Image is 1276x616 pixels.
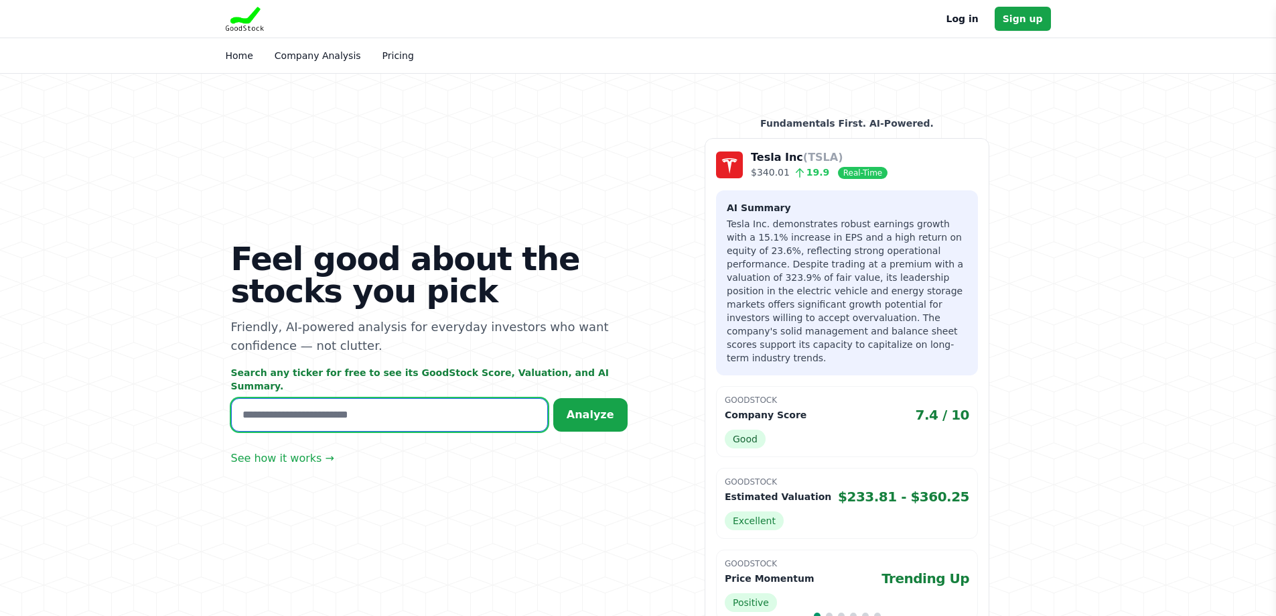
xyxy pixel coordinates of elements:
[382,50,414,61] a: Pricing
[751,149,888,166] p: Tesla Inc
[567,408,614,421] span: Analyze
[231,318,628,355] p: Friendly, AI-powered analysis for everyday investors who want confidence — not clutter.
[725,477,969,487] p: GoodStock
[725,408,806,422] p: Company Score
[226,50,253,61] a: Home
[725,558,969,569] p: GoodStock
[231,450,334,467] a: See how it works →
[716,151,743,178] img: Company Logo
[916,406,970,424] span: 7.4 / 10
[790,167,829,178] span: 19.9
[838,167,888,179] span: Real-Time
[751,166,888,180] p: $340.01
[725,430,766,448] span: Good
[727,217,967,365] p: Tesla Inc. demonstrates robust earnings growth with a 15.1% increase in EPS and a high return on ...
[727,201,967,214] h3: AI Summary
[275,50,361,61] a: Company Analysis
[725,511,784,530] span: Excellent
[725,490,831,503] p: Estimated Valuation
[725,572,814,585] p: Price Momentum
[553,398,628,432] button: Analyze
[838,487,969,506] span: $233.81 - $360.25
[231,366,628,393] p: Search any ticker for free to see its GoodStock Score, Valuation, and AI Summary.
[226,7,265,31] img: Goodstock Logo
[803,151,843,164] span: (TSLA)
[725,593,777,612] span: Positive
[881,569,969,588] span: Trending Up
[231,243,628,307] h1: Feel good about the stocks you pick
[995,7,1051,31] a: Sign up
[946,11,979,27] a: Log in
[725,395,969,406] p: GoodStock
[705,117,989,130] p: Fundamentals First. AI-Powered.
